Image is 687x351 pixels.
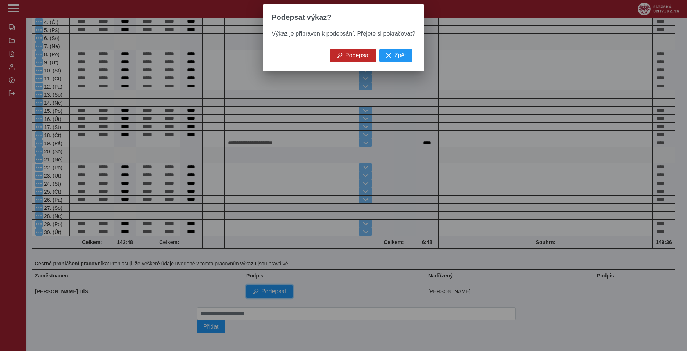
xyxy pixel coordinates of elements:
span: Zpět [394,52,406,59]
button: Zpět [379,49,412,62]
button: Podepsat [330,49,376,62]
span: Podepsat [345,52,370,59]
span: Výkaz je připraven k podepsání. Přejete si pokračovat? [272,31,415,37]
span: Podepsat výkaz? [272,13,331,22]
